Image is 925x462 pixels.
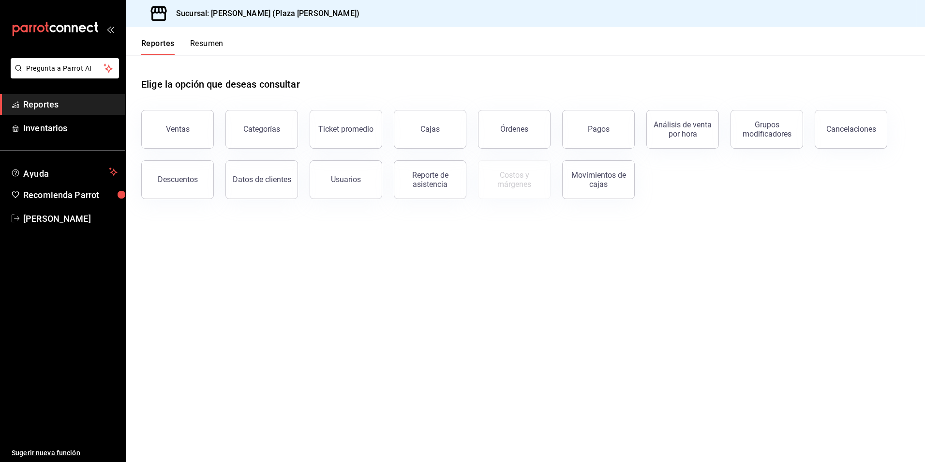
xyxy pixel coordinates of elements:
button: Categorías [225,110,298,149]
span: Recomienda Parrot [23,188,118,201]
span: Sugerir nueva función [12,448,118,458]
div: Descuentos [158,175,198,184]
div: Ventas [166,124,190,134]
button: Ventas [141,110,214,149]
button: open_drawer_menu [106,25,114,33]
button: Contrata inventarios para ver este reporte [478,160,551,199]
button: Cancelaciones [815,110,887,149]
div: Ticket promedio [318,124,373,134]
button: Movimientos de cajas [562,160,635,199]
div: Costos y márgenes [484,170,544,189]
div: Categorías [243,124,280,134]
button: Reportes [141,39,175,55]
span: Pregunta a Parrot AI [26,63,104,74]
div: Órdenes [500,124,528,134]
div: Cajas [420,124,440,134]
h3: Sucursal: [PERSON_NAME] (Plaza [PERSON_NAME]) [168,8,359,19]
div: Pagos [588,124,610,134]
div: Usuarios [331,175,361,184]
button: Análisis de venta por hora [646,110,719,149]
button: Pagos [562,110,635,149]
button: Cajas [394,110,466,149]
button: Descuentos [141,160,214,199]
h1: Elige la opción que deseas consultar [141,77,300,92]
span: Reportes [23,98,118,111]
div: Reporte de asistencia [400,170,460,189]
div: Análisis de venta por hora [653,120,713,139]
span: Inventarios [23,122,118,135]
span: [PERSON_NAME] [23,212,118,225]
button: Resumen [190,39,224,55]
div: Movimientos de cajas [568,170,628,189]
div: Grupos modificadores [737,120,797,139]
a: Pregunta a Parrot AI [7,70,119,80]
div: Cancelaciones [826,124,876,134]
button: Usuarios [310,160,382,199]
button: Ticket promedio [310,110,382,149]
button: Reporte de asistencia [394,160,466,199]
div: navigation tabs [141,39,224,55]
button: Grupos modificadores [731,110,803,149]
button: Datos de clientes [225,160,298,199]
div: Datos de clientes [233,175,291,184]
span: Ayuda [23,166,105,178]
button: Órdenes [478,110,551,149]
button: Pregunta a Parrot AI [11,58,119,78]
